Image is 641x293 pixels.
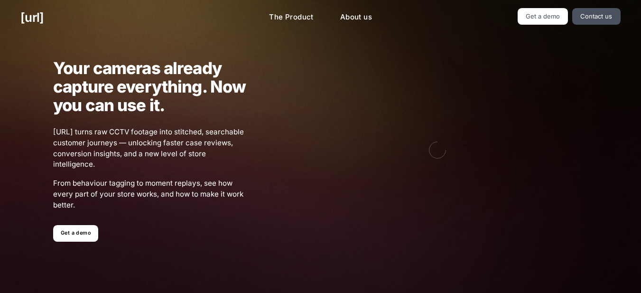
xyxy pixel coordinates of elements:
[261,8,321,27] a: The Product
[572,8,621,25] a: Contact us
[53,127,246,170] span: [URL] turns raw CCTV footage into stitched, searchable customer journeys — unlocking faster case ...
[518,8,568,25] a: Get a demo
[20,8,44,27] a: [URL]
[333,8,380,27] a: About us
[53,178,246,210] span: From behaviour tagging to moment replays, see how every part of your store works, and how to make...
[53,225,98,242] a: Get a demo
[53,59,246,114] h1: Your cameras already capture everything. Now you can use it.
